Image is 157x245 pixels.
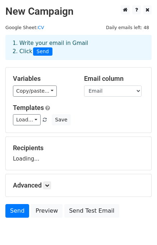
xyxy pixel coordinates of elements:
h5: Email column [84,75,144,83]
h5: Recipients [13,144,144,152]
a: CV [38,25,44,30]
small: Google Sheet: [5,25,44,30]
a: Send [5,204,29,218]
a: Daily emails left: 48 [103,25,152,30]
h5: Variables [13,75,73,83]
a: Load... [13,114,41,125]
h5: Advanced [13,181,144,189]
button: Save [52,114,70,125]
span: Send [33,47,52,56]
div: Loading... [13,144,144,163]
iframe: Chat Widget [121,211,157,245]
a: Templates [13,104,44,111]
span: Daily emails left: 48 [103,24,152,32]
a: Send Test Email [64,204,119,218]
div: 1. Write your email in Gmail 2. Click [7,39,150,56]
h2: New Campaign [5,5,152,18]
a: Copy/paste... [13,85,57,97]
a: Preview [31,204,63,218]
